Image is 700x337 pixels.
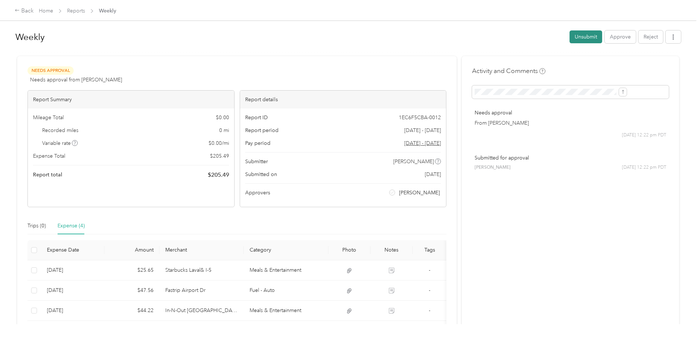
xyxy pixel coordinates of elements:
span: [DATE] 12:22 pm PDT [622,164,666,171]
span: - [429,267,430,273]
td: - [413,301,446,321]
span: Recorded miles [42,127,78,134]
td: 9-30-2025 [41,260,104,281]
th: Notes [371,240,413,260]
iframe: Everlance-gr Chat Button Frame [659,296,700,337]
span: Report ID [245,114,268,121]
span: [DATE] - [DATE] [404,127,441,134]
span: [PERSON_NAME] [393,158,434,165]
span: Pay period [245,139,270,147]
td: $47.56 [104,281,159,301]
td: Fuel - Auto [244,281,328,301]
td: In-N-Out Newhall [159,301,244,321]
span: [PERSON_NAME] [399,189,440,197]
span: Submitter [245,158,268,165]
span: Expense Total [33,152,65,160]
div: Tags [419,247,441,253]
span: $ 0.00 / mi [209,139,229,147]
span: Submitted on [245,171,277,178]
span: Needs approval from [PERSON_NAME] [30,76,122,84]
button: Unsubmit [570,30,602,43]
div: Report Summary [28,91,234,109]
h4: Activity and Comments [472,66,545,76]
p: From [PERSON_NAME] [475,119,666,127]
th: Category [244,240,328,260]
th: Amount [104,240,159,260]
div: Trips (0) [27,222,46,230]
span: Variable rate [42,139,78,147]
span: - [429,307,430,314]
td: Meals & Entertainment [244,260,328,281]
span: 0 mi [219,127,229,134]
th: Tags [413,240,446,260]
span: [PERSON_NAME] [475,164,511,171]
button: Reject [638,30,663,43]
span: - [429,287,430,293]
td: $25.65 [104,260,159,281]
th: Photo [328,240,371,260]
td: $44.22 [104,301,159,321]
td: Meals & Entertainment [244,301,328,321]
td: Fastrip Airport Dr [159,281,244,301]
button: Approve [605,30,636,43]
div: Expense (4) [58,222,85,230]
a: Reports [67,8,85,14]
th: Merchant [159,240,244,260]
p: Submitted for approval [475,154,666,162]
span: 1EC6F5CBA-0012 [399,114,441,121]
span: [DATE] 12:22 pm PDT [622,132,666,139]
td: - [413,260,446,281]
span: Needs Approval [27,66,74,75]
div: Report details [240,91,446,109]
span: Report period [245,127,279,134]
span: Report total [33,171,62,179]
span: Go to pay period [404,139,441,147]
span: [DATE] [425,171,441,178]
td: 9-30-2025 [41,281,104,301]
span: Mileage Total [33,114,64,121]
span: Weekly [99,7,116,15]
td: Starbucks Laval& I-5 [159,260,244,281]
td: - [413,281,446,301]
a: Home [39,8,53,14]
span: Approvers [245,189,270,197]
span: $ 205.49 [210,152,229,160]
div: Back [15,7,34,15]
p: Needs approval [475,109,666,117]
th: Expense Date [41,240,104,260]
h1: Weekly [15,28,564,46]
span: $ 205.49 [208,171,229,179]
span: $ 0.00 [216,114,229,121]
td: 9-30-2025 [41,301,104,321]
